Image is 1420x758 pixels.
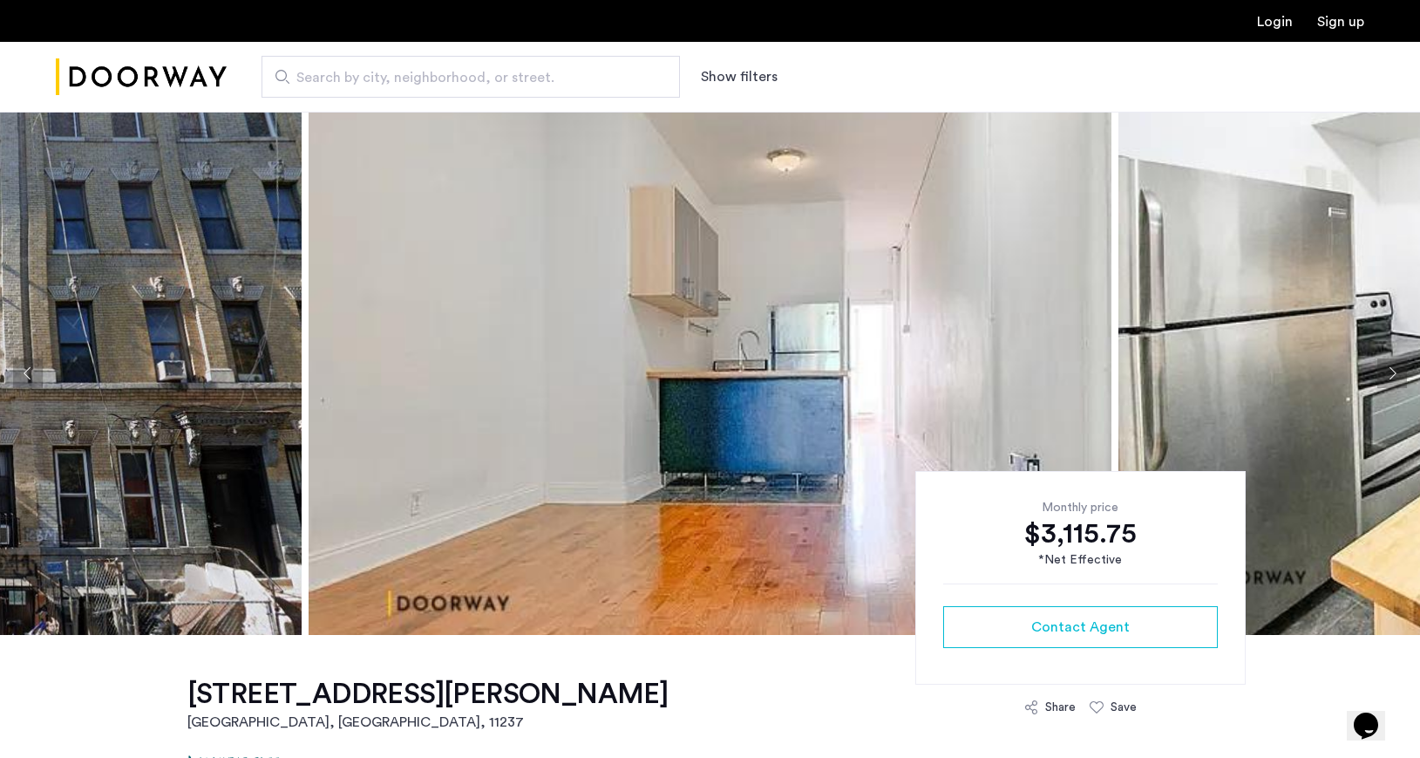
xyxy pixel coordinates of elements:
img: logo [56,44,227,110]
div: $3,115.75 [943,516,1218,551]
h1: [STREET_ADDRESS][PERSON_NAME] [187,677,669,712]
iframe: chat widget [1347,688,1403,741]
img: apartment [309,112,1111,635]
div: Save [1111,699,1137,716]
h2: [GEOGRAPHIC_DATA], [GEOGRAPHIC_DATA] , 11237 [187,712,669,733]
div: Monthly price [943,499,1218,516]
a: Registration [1317,15,1364,29]
button: Next apartment [1377,359,1407,388]
a: [STREET_ADDRESS][PERSON_NAME][GEOGRAPHIC_DATA], [GEOGRAPHIC_DATA], 11237 [187,677,669,733]
button: button [943,606,1218,648]
input: Apartment Search [262,56,680,98]
div: Share [1045,699,1076,716]
span: Contact Agent [1031,617,1130,638]
a: Cazamio Logo [56,44,227,110]
button: Show or hide filters [701,66,778,87]
a: Login [1257,15,1293,29]
div: *Net Effective [943,551,1218,570]
button: Previous apartment [13,359,43,388]
span: Search by city, neighborhood, or street. [296,67,631,88]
